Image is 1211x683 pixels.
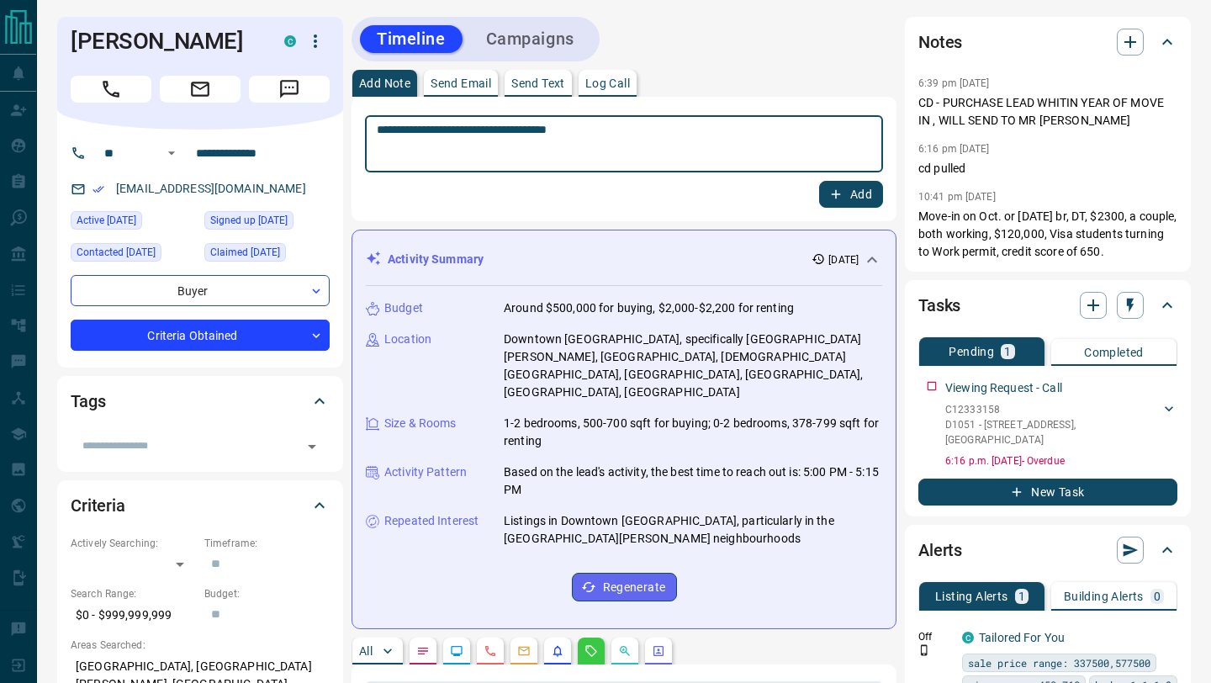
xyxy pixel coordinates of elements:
[77,212,136,229] span: Active [DATE]
[1004,346,1011,357] p: 1
[484,644,497,658] svg: Calls
[918,77,990,89] p: 6:39 pm [DATE]
[1064,590,1144,602] p: Building Alerts
[652,644,665,658] svg: Agent Actions
[504,463,882,499] p: Based on the lead's activity, the best time to reach out is: 5:00 PM - 5:15 PM
[77,244,156,261] span: Contacted [DATE]
[968,654,1150,671] span: sale price range: 337500,577500
[819,181,883,208] button: Add
[918,208,1177,261] p: Move-in on Oct. or [DATE] br, DT, $2300, a couple, both working, $120,000, Visa students turning ...
[71,211,196,235] div: Sat Aug 09 2025
[359,645,373,657] p: All
[388,251,484,268] p: Activity Summary
[918,191,996,203] p: 10:41 pm [DATE]
[416,644,430,658] svg: Notes
[945,417,1161,447] p: D1051 - [STREET_ADDRESS] , [GEOGRAPHIC_DATA]
[1084,347,1144,358] p: Completed
[918,530,1177,570] div: Alerts
[71,638,330,653] p: Areas Searched:
[71,601,196,629] p: $0 - $999,999,999
[504,299,794,317] p: Around $500,000 for buying, $2,000-$2,200 for renting
[918,22,1177,62] div: Notes
[918,479,1177,506] button: New Task
[93,183,104,195] svg: Email Verified
[918,537,962,564] h2: Alerts
[828,252,859,267] p: [DATE]
[618,644,632,658] svg: Opportunities
[511,77,565,89] p: Send Text
[384,512,479,530] p: Repeated Interest
[359,77,410,89] p: Add Note
[71,243,196,267] div: Sat Aug 09 2025
[160,76,241,103] span: Email
[979,631,1065,644] a: Tailored For You
[431,77,491,89] p: Send Email
[945,453,1177,469] p: 6:16 p.m. [DATE] - Overdue
[300,435,324,458] button: Open
[210,212,288,229] span: Signed up [DATE]
[1018,590,1025,602] p: 1
[284,35,296,47] div: condos.ca
[210,244,280,261] span: Claimed [DATE]
[918,629,952,644] p: Off
[249,76,330,103] span: Message
[918,143,990,155] p: 6:16 pm [DATE]
[945,399,1177,451] div: C12333158D1051 - [STREET_ADDRESS],[GEOGRAPHIC_DATA]
[572,573,677,601] button: Regenerate
[360,25,463,53] button: Timeline
[384,463,467,481] p: Activity Pattern
[918,94,1177,130] p: CD - PURCHASE LEAD WHITIN YEAR OF MOVE IN , WILL SEND TO MR [PERSON_NAME]
[517,644,531,658] svg: Emails
[366,244,882,275] div: Activity Summary[DATE]
[504,512,882,548] p: Listings in Downtown [GEOGRAPHIC_DATA], particularly in the [GEOGRAPHIC_DATA][PERSON_NAME] neighb...
[585,77,630,89] p: Log Call
[71,586,196,601] p: Search Range:
[584,644,598,658] svg: Requests
[945,379,1062,397] p: Viewing Request - Call
[504,415,882,450] p: 1-2 bedrooms, 500-700 sqft for buying; 0-2 bedrooms, 378-799 sqft for renting
[71,381,330,421] div: Tags
[204,243,330,267] div: Tue Aug 12 2025
[918,29,962,56] h2: Notes
[71,485,330,526] div: Criteria
[945,402,1161,417] p: C12333158
[71,536,196,551] p: Actively Searching:
[116,182,306,195] a: [EMAIL_ADDRESS][DOMAIN_NAME]
[1154,590,1161,602] p: 0
[71,76,151,103] span: Call
[469,25,591,53] button: Campaigns
[71,492,125,519] h2: Criteria
[204,211,330,235] div: Fri Aug 25 2023
[949,346,994,357] p: Pending
[71,388,105,415] h2: Tags
[918,285,1177,326] div: Tasks
[918,292,960,319] h2: Tasks
[204,586,330,601] p: Budget:
[161,143,182,163] button: Open
[935,590,1008,602] p: Listing Alerts
[384,299,423,317] p: Budget
[918,644,930,656] svg: Push Notification Only
[71,275,330,306] div: Buyer
[384,415,457,432] p: Size & Rooms
[204,536,330,551] p: Timeframe:
[71,320,330,351] div: Criteria Obtained
[71,28,259,55] h1: [PERSON_NAME]
[384,331,431,348] p: Location
[918,160,1177,177] p: cd pulled
[504,331,882,401] p: Downtown [GEOGRAPHIC_DATA], specifically [GEOGRAPHIC_DATA][PERSON_NAME], [GEOGRAPHIC_DATA], [DEMO...
[450,644,463,658] svg: Lead Browsing Activity
[962,632,974,643] div: condos.ca
[551,644,564,658] svg: Listing Alerts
